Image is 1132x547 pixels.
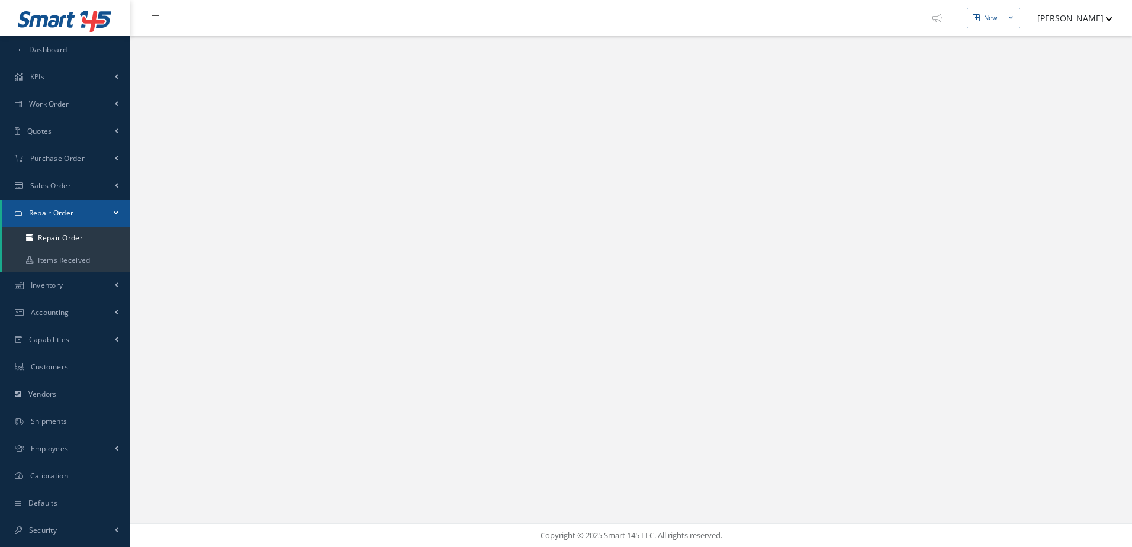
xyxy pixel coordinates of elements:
[31,307,69,317] span: Accounting
[28,389,57,399] span: Vendors
[967,8,1020,28] button: New
[29,334,70,345] span: Capabilities
[31,443,69,453] span: Employees
[2,227,130,249] a: Repair Order
[29,525,57,535] span: Security
[30,72,44,82] span: KPIs
[2,249,130,272] a: Items Received
[29,99,69,109] span: Work Order
[142,530,1120,542] div: Copyright © 2025 Smart 145 LLC. All rights reserved.
[2,200,130,227] a: Repair Order
[27,126,52,136] span: Quotes
[30,153,85,163] span: Purchase Order
[30,471,68,481] span: Calibration
[28,498,57,508] span: Defaults
[984,13,998,23] div: New
[1026,7,1112,30] button: [PERSON_NAME]
[29,44,67,54] span: Dashboard
[31,362,69,372] span: Customers
[31,416,67,426] span: Shipments
[30,181,71,191] span: Sales Order
[29,208,74,218] span: Repair Order
[31,280,63,290] span: Inventory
